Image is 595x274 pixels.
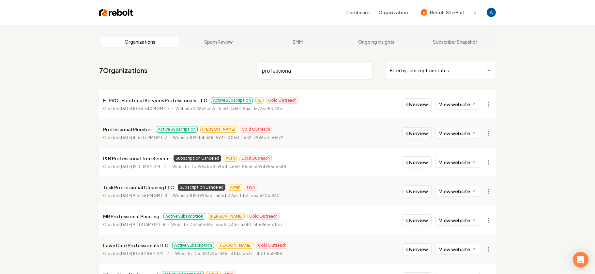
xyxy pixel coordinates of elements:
[403,214,432,226] button: Overview
[99,8,133,17] img: Rebolt Logo
[163,213,205,220] span: Active Subscription
[173,193,280,199] p: Website ID 83995a51-a63d-42a5-bf31-dba1620fa940
[103,212,160,220] p: MR Professional Painting
[103,222,165,228] p: Created
[435,215,480,226] a: View website
[200,126,237,133] span: [PERSON_NAME]
[337,36,416,47] a: Ongoing Insights
[120,222,165,227] time: [DATE] 9:21:41 AM GMT-8
[174,155,221,162] span: Subscription Canceled
[103,241,168,249] p: Lawn Care Professionals LLC
[403,98,432,110] button: Overview
[175,251,282,257] p: Website ID ce38344b-0651-4fd5-a537-f410ff6b2885
[266,97,298,104] span: Cold Outreach
[103,193,167,199] p: Created
[239,155,272,162] span: Cold Outreach
[421,9,427,16] img: Rebolt Site Builder
[172,242,214,249] span: Active Subscription
[172,164,286,170] p: Website ID de9545d8-90df-4658-85c6-6e94955c6348
[217,242,253,249] span: [PERSON_NAME]
[430,9,470,16] span: Rebolt Site Builder
[179,36,258,47] a: Spam Review
[435,244,480,255] a: View website
[435,186,480,197] a: View website
[103,106,170,112] p: Created
[156,126,198,133] span: Active Subscription
[487,8,496,17] img: Andrew Magana
[103,154,170,162] p: I&B Professional Tree Service
[228,184,242,191] span: Arwin
[178,184,225,191] span: Subscription Canceled
[175,106,282,112] p: Website ID 26b2e37c-5130-4d62-8aaf-1573ce83f24e
[258,36,337,47] a: SMM
[435,99,480,110] a: View website
[103,96,207,104] p: E-PRO | Electrical Services Professionals, LLC
[103,135,167,141] p: Created
[208,213,245,220] span: [PERSON_NAME]
[573,252,588,267] div: Open Intercom Messenger
[403,127,432,139] button: Overview
[245,184,257,191] span: HSA
[103,125,152,133] p: Professional Plumber
[403,156,432,168] button: Overview
[224,155,237,162] span: Avan
[103,164,166,170] p: Created
[255,97,264,104] span: AJ
[99,66,147,75] a: 7Organizations
[240,126,272,133] span: Cold Outreach
[256,242,288,249] span: Cold Outreach
[173,135,283,141] p: Website ID 22feb368-5932-4050-a632-7996d31e0572
[103,251,169,257] p: Created
[120,106,170,111] time: [DATE] 10:46:34 AM GMT-7
[120,193,167,198] time: [DATE] 9:51:36 PM GMT-8
[100,36,179,47] a: Organizations
[403,243,432,255] button: Overview
[247,213,280,220] span: Cold Outreach
[416,36,495,47] a: Subscriber Snapshot
[435,128,480,139] a: View website
[120,251,169,256] time: [DATE] 10:34:28 AM GMT-7
[374,7,412,18] button: Organization
[103,183,174,191] p: Tusk Professional Cleaning LLC
[120,164,166,169] time: [DATE] 12:01:12 PM GMT-7
[120,135,167,140] time: [DATE] 4:16:03 PM GMT-7
[258,61,373,79] input: Search by name or ID
[211,97,253,104] span: Active Subscription
[171,222,283,228] p: Website ID 3756e06d-b5c6-443e-a340-eb686ecd1fd7
[487,8,496,17] button: Open user button
[403,185,432,197] button: Overview
[435,157,480,168] a: View website
[346,9,369,16] a: Dashboard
